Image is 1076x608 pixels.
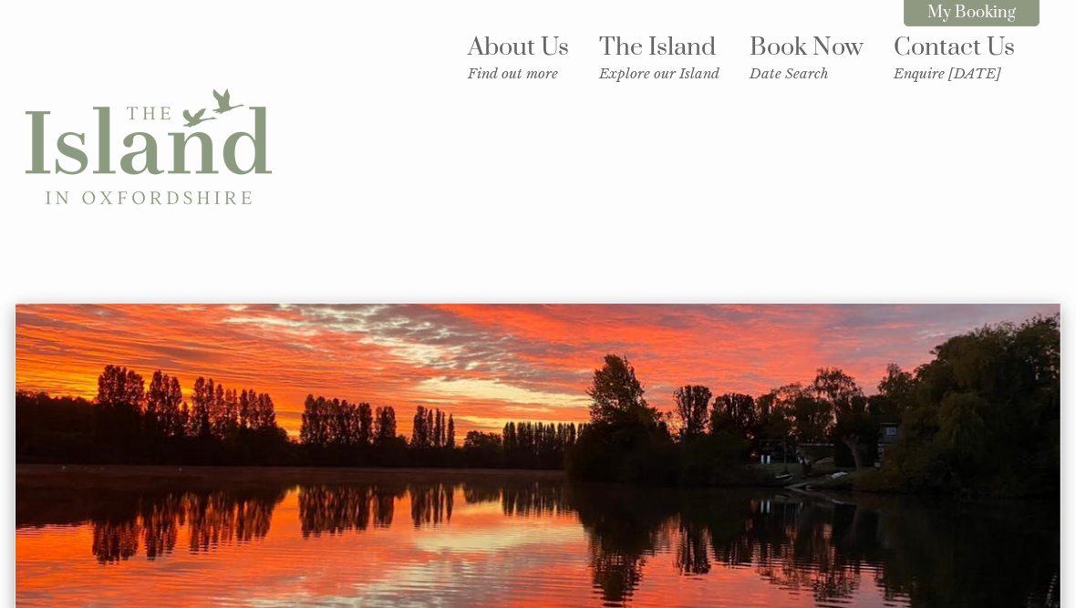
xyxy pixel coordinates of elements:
a: Contact UsEnquire [DATE] [894,32,1015,82]
small: Explore our Island [599,65,719,82]
small: Date Search [750,65,864,82]
a: Book NowDate Search [750,32,864,82]
small: Find out more [468,65,569,82]
small: Enquire [DATE] [894,65,1015,82]
a: About UsFind out more [468,32,569,82]
a: The IslandExplore our Island [599,32,719,82]
img: The Island in Oxfordshire [26,25,272,271]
